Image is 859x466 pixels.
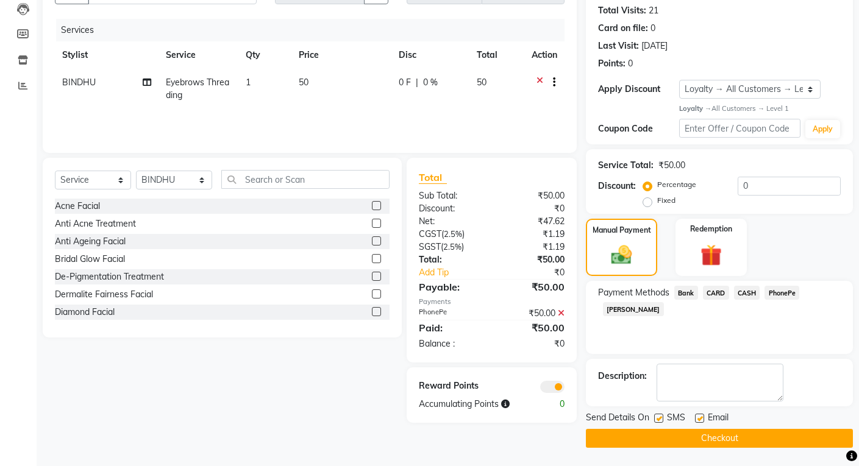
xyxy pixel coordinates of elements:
th: Stylist [55,41,159,69]
label: Fixed [657,195,675,206]
span: | [416,76,418,89]
div: Balance : [410,337,492,350]
div: [DATE] [641,40,668,52]
div: Last Visit: [598,40,639,52]
span: 1 [246,77,251,88]
span: Total [419,171,447,184]
div: ₹50.00 [491,189,574,202]
div: Service Total: [598,159,654,172]
div: 0 [533,398,574,411]
th: Qty [238,41,291,69]
div: ₹0 [505,266,574,279]
div: ₹1.19 [491,228,574,241]
div: Dermalite Fairness Facial [55,288,153,301]
div: Acne Facial [55,200,100,213]
div: ₹47.62 [491,215,574,228]
span: 2.5% [443,242,462,252]
div: Total Visits: [598,4,646,17]
img: _gift.svg [694,242,729,269]
div: Card on file: [598,22,648,35]
button: Apply [805,120,840,138]
div: Payable: [410,280,492,294]
span: Payment Methods [598,286,669,299]
div: Anti Acne Treatment [55,217,136,230]
span: Eyebrows Threading [166,77,229,101]
label: Redemption [690,224,732,235]
div: Discount: [410,202,492,215]
div: PhonePe [410,307,492,320]
div: ₹0 [491,202,574,215]
div: All Customers → Level 1 [679,104,841,114]
div: ( ) [410,228,492,241]
div: Points: [598,57,626,70]
div: ₹50.00 [491,253,574,266]
span: CASH [734,286,760,300]
th: Total [469,41,524,69]
strong: Loyalty → [679,104,711,113]
div: Coupon Code [598,122,679,135]
span: CGST [419,228,441,239]
div: ₹50.00 [491,307,574,320]
div: ₹50.00 [491,280,574,294]
th: Disc [391,41,470,69]
span: SMS [667,411,685,426]
span: 50 [299,77,308,88]
input: Enter Offer / Coupon Code [679,119,800,138]
div: Apply Discount [598,83,679,96]
span: 50 [477,77,487,88]
span: PhonePe [765,286,799,300]
span: CARD [703,286,729,300]
span: 0 % [423,76,438,89]
div: Discount: [598,180,636,192]
th: Price [291,41,391,69]
div: Bridal Glow Facial [55,253,125,266]
div: Payments [419,297,565,307]
div: Sub Total: [410,189,492,202]
span: 2.5% [444,229,462,239]
span: Bank [674,286,698,300]
div: 0 [628,57,633,70]
span: SGST [419,241,441,252]
div: Services [56,19,574,41]
th: Service [159,41,238,69]
span: [PERSON_NAME] [603,302,664,316]
div: ( ) [410,241,492,253]
div: Diamond Facial [55,306,115,319]
div: 21 [649,4,658,17]
span: BINDHU [62,77,96,88]
div: 0 [650,22,655,35]
span: Email [708,411,729,426]
a: Add Tip [410,266,505,279]
img: _cash.svg [605,243,638,267]
div: Description: [598,370,647,383]
div: ₹0 [491,337,574,350]
div: ₹50.00 [491,320,574,335]
div: ₹1.19 [491,241,574,253]
label: Percentage [657,179,696,190]
span: Send Details On [586,411,649,426]
div: Total: [410,253,492,266]
div: Accumulating Points [410,398,533,411]
th: Action [524,41,565,69]
div: Anti Ageing Facial [55,235,126,248]
div: De-Pigmentation Treatment [55,270,164,283]
span: 0 F [399,76,411,89]
div: Net: [410,215,492,228]
label: Manual Payment [593,225,651,236]
div: Paid: [410,320,492,335]
div: Reward Points [410,380,492,393]
button: Checkout [586,429,853,448]
input: Search or Scan [221,170,390,189]
div: ₹50.00 [658,159,685,172]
